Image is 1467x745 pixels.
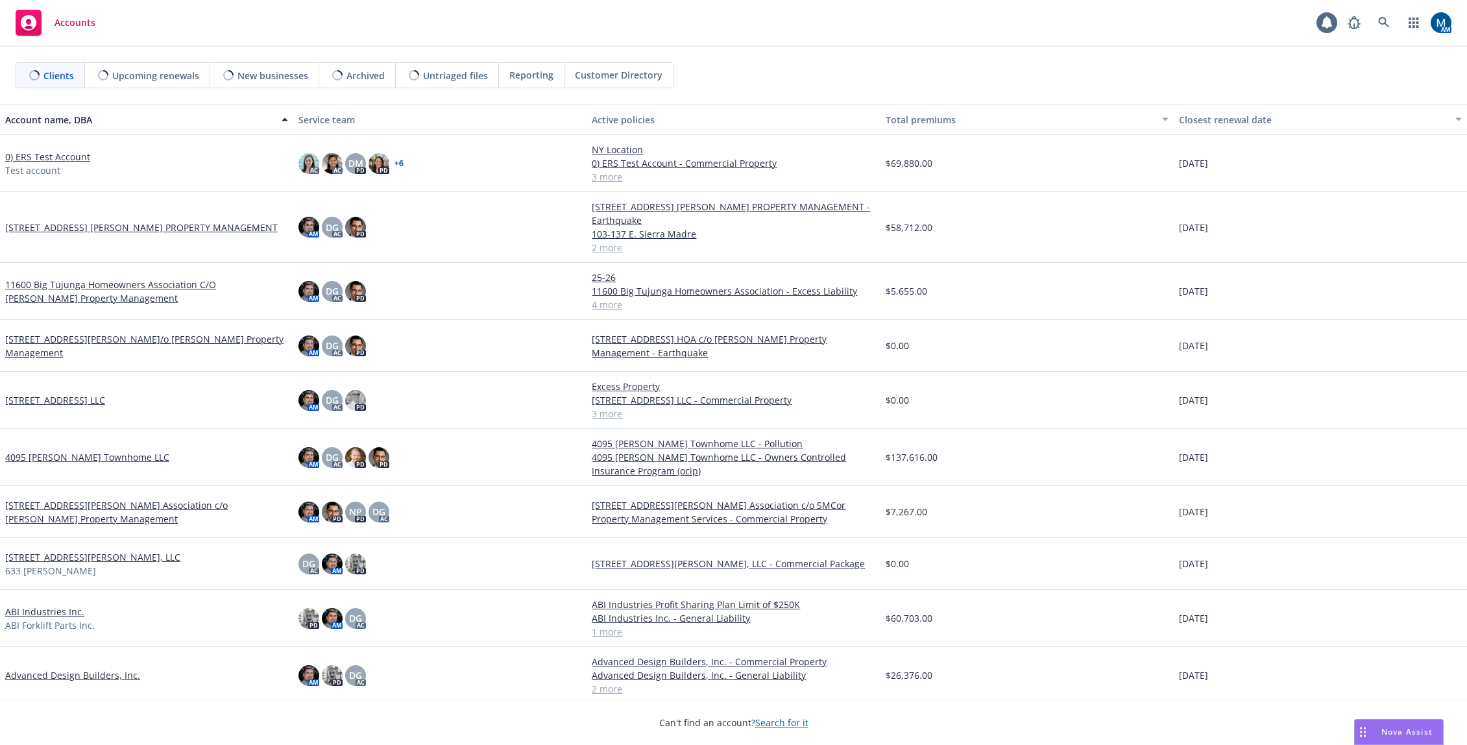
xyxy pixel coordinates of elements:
[322,665,343,686] img: photo
[886,505,927,519] span: $7,267.00
[372,505,385,519] span: DG
[298,113,581,127] div: Service team
[886,450,938,464] span: $137,616.00
[1431,12,1451,33] img: photo
[298,336,319,356] img: photo
[1179,284,1208,298] span: [DATE]
[5,393,105,407] a: [STREET_ADDRESS] LLC
[5,150,90,164] a: 0) ERS Test Account
[345,217,366,238] img: photo
[592,170,875,184] a: 3 more
[1341,10,1367,36] a: Report a Bug
[322,153,343,174] img: photo
[5,668,140,682] a: Advanced Design Builders, Inc.
[592,450,875,478] a: 4095 [PERSON_NAME] Townhome LLC - Owners Controlled Insurance Program (ocip)
[112,69,199,82] span: Upcoming renewals
[1179,450,1208,464] span: [DATE]
[349,505,362,519] span: NP
[1179,221,1208,234] span: [DATE]
[592,227,875,241] a: 103-137 E. Sierra Madre
[1179,339,1208,352] span: [DATE]
[1179,557,1208,570] span: [DATE]
[1354,719,1444,745] button: Nova Assist
[369,153,389,174] img: photo
[575,68,662,82] span: Customer Directory
[886,668,932,682] span: $26,376.00
[1174,104,1467,135] button: Closest renewal date
[298,502,319,522] img: photo
[1355,720,1371,744] div: Drag to move
[592,113,875,127] div: Active policies
[886,284,927,298] span: $5,655.00
[345,281,366,302] img: photo
[592,200,875,227] a: [STREET_ADDRESS] [PERSON_NAME] PROPERTY MANAGEMENT - Earthquake
[1179,156,1208,170] span: [DATE]
[592,298,875,311] a: 4 more
[322,608,343,629] img: photo
[592,393,875,407] a: [STREET_ADDRESS] LLC - Commercial Property
[55,18,95,28] span: Accounts
[1179,393,1208,407] span: [DATE]
[509,68,553,82] span: Reporting
[592,380,875,393] a: Excess Property
[1179,611,1208,625] span: [DATE]
[1179,668,1208,682] span: [DATE]
[298,281,319,302] img: photo
[592,668,875,682] a: Advanced Design Builders, Inc. - General Liability
[592,437,875,450] a: 4095 [PERSON_NAME] Townhome LLC - Pollution
[592,143,875,156] a: NY Location
[592,271,875,284] a: 25-26
[1179,505,1208,519] span: [DATE]
[326,450,339,464] span: DG
[886,339,909,352] span: $0.00
[1381,726,1433,737] span: Nova Assist
[886,611,932,625] span: $60,703.00
[659,716,808,729] span: Can't find an account?
[349,611,362,625] span: DG
[346,69,385,82] span: Archived
[592,655,875,668] a: Advanced Design Builders, Inc. - Commercial Property
[5,278,288,305] a: 11600 Big Tujunga Homeowners Association C/O [PERSON_NAME] Property Management
[298,390,319,411] img: photo
[592,241,875,254] a: 2 more
[592,557,875,570] a: [STREET_ADDRESS][PERSON_NAME], LLC - Commercial Package
[587,104,880,135] button: Active policies
[322,554,343,574] img: photo
[237,69,308,82] span: New businesses
[886,156,932,170] span: $69,880.00
[43,69,74,82] span: Clients
[5,605,84,618] a: ABI Industries Inc.
[5,498,288,526] a: [STREET_ADDRESS][PERSON_NAME] Association c/o [PERSON_NAME] Property Management
[326,339,339,352] span: DG
[298,447,319,468] img: photo
[592,407,875,421] a: 3 more
[298,665,319,686] img: photo
[423,69,488,82] span: Untriaged files
[592,598,875,611] a: ABI Industries Profit Sharing Plan Limit of $250K
[5,564,96,578] span: 633 [PERSON_NAME]
[1401,10,1427,36] a: Switch app
[345,554,366,574] img: photo
[326,284,339,298] span: DG
[5,450,169,464] a: 4095 [PERSON_NAME] Townhome LLC
[755,716,808,729] a: Search for it
[592,332,875,360] a: [STREET_ADDRESS] HOA c/o [PERSON_NAME] Property Management - Earthquake
[886,113,1154,127] div: Total premiums
[1371,10,1397,36] a: Search
[592,284,875,298] a: 11600 Big Tujunga Homeowners Association - Excess Liability
[322,502,343,522] img: photo
[298,217,319,238] img: photo
[5,221,278,234] a: [STREET_ADDRESS] [PERSON_NAME] PROPERTY MANAGEMENT
[348,156,363,170] span: DM
[293,104,587,135] button: Service team
[5,164,60,177] span: Test account
[5,618,95,632] span: ABI Forklift Parts Inc.
[394,160,404,167] a: + 6
[369,447,389,468] img: photo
